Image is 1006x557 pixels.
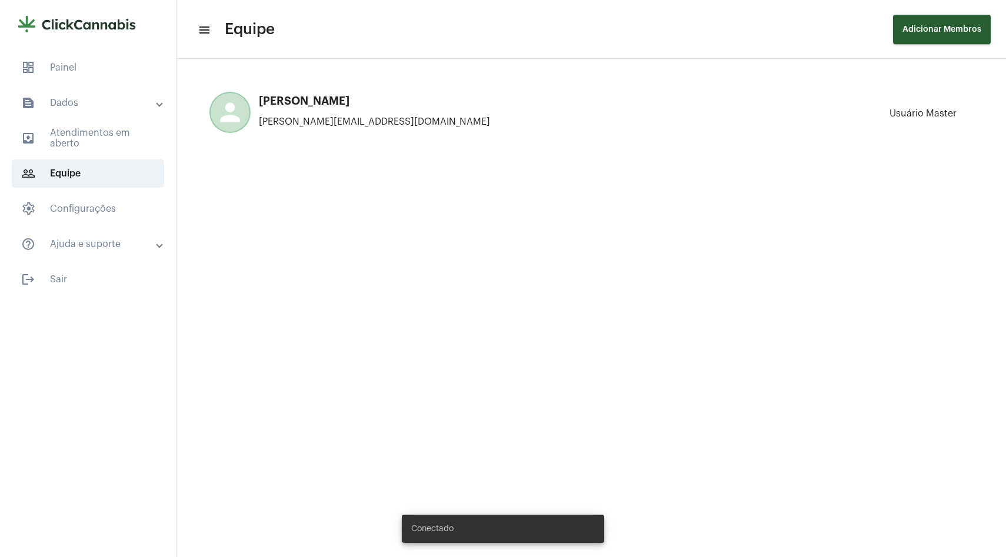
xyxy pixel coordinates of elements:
[12,195,164,223] span: Configurações
[21,96,157,110] mat-panel-title: Dados
[21,237,35,251] mat-icon: sidenav icon
[12,124,164,152] span: Atendimentos em aberto
[198,23,209,37] mat-icon: sidenav icon
[21,166,35,181] mat-icon: sidenav icon
[213,116,625,127] p: [PERSON_NAME][EMAIL_ADDRESS][DOMAIN_NAME]
[893,15,991,44] button: Adicionar Membros
[12,265,164,293] span: Sair
[213,95,625,107] h3: [PERSON_NAME]
[411,523,454,535] span: Conectado
[225,20,275,39] span: Equipe
[12,54,164,82] span: Painel
[21,237,157,251] mat-panel-title: Ajuda e suporte
[9,6,145,41] img: e9aadf4b-4028-cb14-7c24-3120a7c65d26.png
[7,230,176,258] mat-expansion-panel-header: sidenav iconAjuda e suporte
[12,159,164,188] span: Equipe
[21,202,35,216] span: sidenav icon
[21,96,35,110] mat-icon: sidenav icon
[213,95,247,129] mat-icon: person
[21,272,35,286] mat-icon: sidenav icon
[902,25,981,34] span: Adicionar Membros
[7,89,176,117] mat-expansion-panel-header: sidenav iconDados
[890,108,957,136] p: Usuário Master
[21,61,35,75] span: sidenav icon
[21,131,35,145] mat-icon: sidenav icon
